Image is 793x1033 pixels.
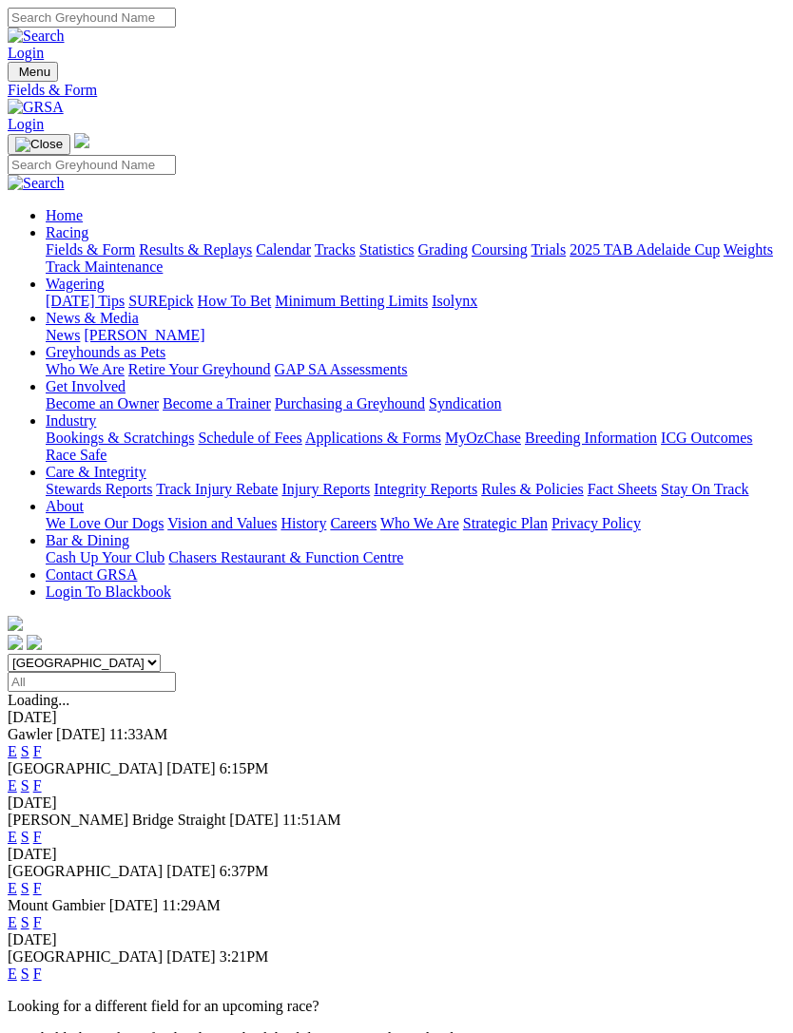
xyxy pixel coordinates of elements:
button: Toggle navigation [8,134,70,155]
a: Isolynx [432,293,477,309]
a: S [21,829,29,845]
div: [DATE] [8,709,785,726]
a: E [8,966,17,982]
div: Industry [46,430,785,464]
a: Vision and Values [167,515,277,531]
input: Search [8,155,176,175]
div: [DATE] [8,846,785,863]
span: 3:21PM [220,948,269,965]
a: GAP SA Assessments [275,361,408,377]
a: Tracks [315,241,356,258]
p: Looking for a different field for an upcoming race? [8,998,785,1015]
a: F [33,829,42,845]
a: F [33,966,42,982]
a: F [33,743,42,759]
a: S [21,914,29,930]
div: [DATE] [8,931,785,948]
a: Racing [46,224,88,240]
a: Fields & Form [46,241,135,258]
a: 2025 TAB Adelaide Cup [570,241,720,258]
a: Retire Your Greyhound [128,361,271,377]
a: Stay On Track [661,481,748,497]
a: Grading [418,241,468,258]
a: Stewards Reports [46,481,152,497]
a: E [8,743,17,759]
a: Rules & Policies [481,481,584,497]
a: Injury Reports [281,481,370,497]
span: [DATE] [229,812,279,828]
a: Contact GRSA [46,566,137,583]
a: S [21,743,29,759]
a: Coursing [472,241,528,258]
a: Become an Owner [46,395,159,411]
a: Trials [531,241,566,258]
span: Menu [19,65,50,79]
a: We Love Our Dogs [46,515,164,531]
img: facebook.svg [8,635,23,650]
a: Careers [330,515,377,531]
div: Get Involved [46,395,785,412]
div: Greyhounds as Pets [46,361,785,378]
a: F [33,880,42,896]
a: Race Safe [46,447,106,463]
a: Industry [46,412,96,429]
div: Racing [46,241,785,276]
span: Mount Gambier [8,897,106,913]
div: News & Media [46,327,785,344]
div: Bar & Dining [46,549,785,566]
span: 6:37PM [220,863,269,879]
span: [DATE] [166,948,216,965]
a: Bookings & Scratchings [46,430,194,446]
a: Get Involved [46,378,126,394]
span: [GEOGRAPHIC_DATA] [8,863,163,879]
a: E [8,777,17,794]
a: History [280,515,326,531]
a: MyOzChase [445,430,521,446]
img: Search [8,28,65,45]
a: Fields & Form [8,82,785,99]
span: [GEOGRAPHIC_DATA] [8,760,163,776]
span: 11:29AM [162,897,221,913]
a: Syndication [429,395,501,411]
img: twitter.svg [27,635,42,650]
a: [PERSON_NAME] [84,327,204,343]
a: S [21,777,29,794]
a: E [8,880,17,896]
div: Wagering [46,293,785,310]
a: Statistics [359,241,415,258]
a: F [33,777,42,794]
span: 6:15PM [220,760,269,776]
input: Select date [8,672,176,692]
img: Search [8,175,65,192]
a: Strategic Plan [463,515,548,531]
div: [DATE] [8,794,785,812]
a: [DATE] Tips [46,293,125,309]
a: Login [8,116,44,132]
div: About [46,515,785,532]
a: Login [8,45,44,61]
a: About [46,498,84,514]
a: F [33,914,42,930]
span: Gawler [8,726,52,742]
a: Results & Replays [139,241,252,258]
input: Search [8,8,176,28]
span: 11:33AM [109,726,168,742]
a: Breeding Information [525,430,657,446]
a: Track Injury Rebate [156,481,278,497]
a: S [21,880,29,896]
a: Integrity Reports [374,481,477,497]
span: [GEOGRAPHIC_DATA] [8,948,163,965]
a: Fact Sheets [588,481,657,497]
a: Applications & Forms [305,430,441,446]
span: [PERSON_NAME] Bridge Straight [8,812,225,828]
img: logo-grsa-white.png [74,133,89,148]
span: [DATE] [109,897,159,913]
button: Toggle navigation [8,62,58,82]
span: Loading... [8,692,69,708]
a: Care & Integrity [46,464,146,480]
a: Track Maintenance [46,258,163,275]
a: E [8,829,17,845]
span: 11:51AM [282,812,341,828]
img: logo-grsa-white.png [8,616,23,631]
a: ICG Outcomes [661,430,752,446]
